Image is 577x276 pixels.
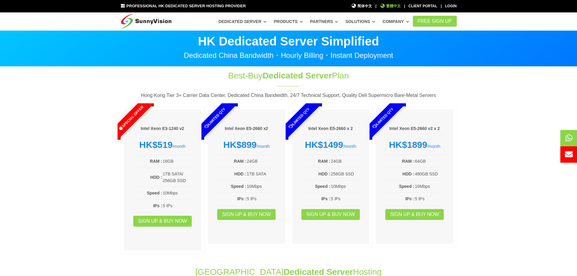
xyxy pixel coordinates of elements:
li: | [441,3,442,9]
strong: HK$1499 [305,140,343,150]
b: IPs : [237,196,246,201]
p: Dedicated China Bandwidth・Hourly Billing・Instant Deployment [121,52,457,59]
li: | [404,3,405,9]
a: Dedicated Server [218,16,267,27]
td: 10Mbps [330,183,360,190]
td: 256GB SSD [330,170,360,178]
a: 简体中文 [351,3,372,9]
h6: Intel Xeon E3-1240 v2 [133,126,192,132]
strong: HK$519 [139,140,173,150]
td: 64GB [415,158,444,165]
a: Products [274,16,303,27]
h6: Intel Xeon E5-2660 x2 [217,126,276,132]
a: FREE Sign Up [413,16,457,27]
div: /month [385,139,444,150]
a: Client Portal [409,4,437,8]
td: 1TB SATA/ 256GB SSD [162,170,192,185]
td: 10Mbps [162,189,192,197]
b: HDD : [150,175,162,180]
td: 10Mbps [415,183,444,190]
span: Limited Qty [190,93,240,144]
b: HDD : [234,171,246,176]
a: Login [445,4,457,8]
b: RAM : [402,159,414,164]
a: Sign up & Buy Now [133,216,192,227]
div: /month [301,139,360,150]
a: Sign up & Buy Now [301,209,360,220]
a: 繁體中文 [380,3,401,9]
td: 5 IPs [247,195,276,202]
td: 480GB SSD [415,170,444,178]
b: IPs : [321,196,330,201]
h1: Best-Buy Plan [188,70,390,81]
b: IPs : [153,203,162,208]
b: Speed : [315,184,330,189]
td: 5 IPs [330,195,360,202]
b: Speed : [399,184,414,189]
td: 16GB [162,158,192,165]
td: 10Mbps [247,183,276,190]
td: 24GB [330,158,360,165]
span: Dedicated Server [263,71,332,80]
strong: HK$1899 [389,140,427,150]
a: Sign up & Buy Now [385,209,444,220]
td: 5 IPs [415,195,444,202]
h6: Intel Xeon E5-2660 v2 x 2 [385,126,444,132]
span: Limited Qty [274,93,324,144]
span: Special Offer [105,93,156,144]
b: HDD : [318,171,330,176]
a: Company [383,16,409,27]
td: 5 IPs [162,202,192,209]
b: IPs : [405,196,414,201]
b: RAM : [150,159,162,164]
td: 1TB SATA [247,170,276,178]
span: Professional HK Dedicated Server Hosting Provider [126,4,246,8]
strong: HK$899 [223,140,257,150]
p: HK Dedicated Server Simplified [121,35,457,47]
li: | [375,3,376,9]
td: 24GB [247,158,276,165]
span: Limited Qty [358,93,409,144]
b: HDD : [403,171,414,176]
a: Sign up & Buy Now [217,209,276,220]
a: Partners [310,16,338,27]
b: RAM : [318,159,330,164]
a: Solutions [345,16,375,27]
div: /month [133,139,192,150]
p: Hong Kong Tier 3+ Carrier Data Center, Dedicated China Bandwidth, 24/7 Technical Support, Quality... [121,91,457,99]
b: Speed : [147,191,162,195]
h6: Intel Xeon E5-2660 x 2 [301,126,360,132]
b: Speed : [231,184,246,189]
b: RAM : [234,159,246,164]
div: /month [217,139,276,150]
